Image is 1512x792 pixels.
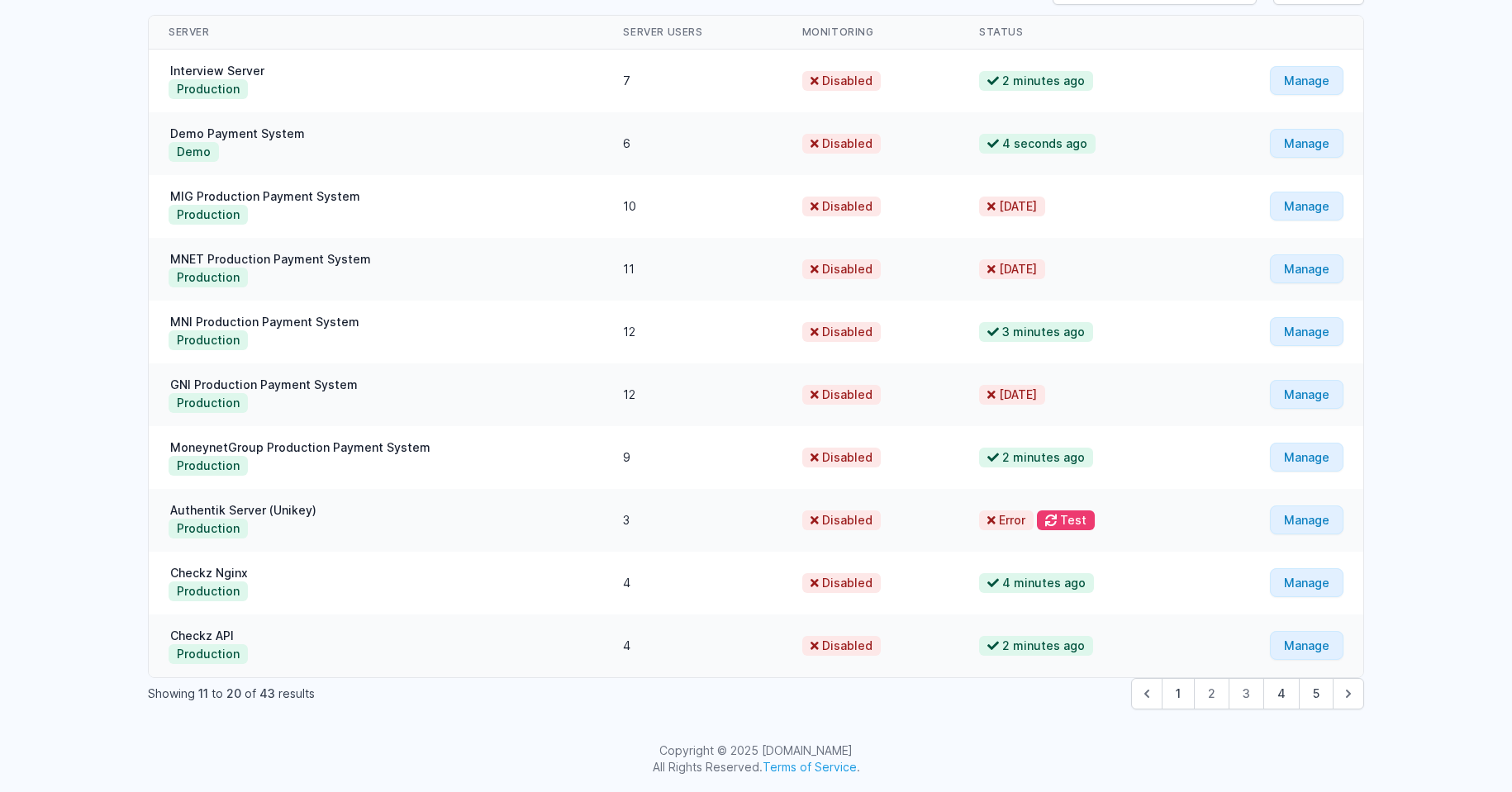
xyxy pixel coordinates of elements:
span: Error [979,510,1034,530]
span: 3 minutes ago [979,322,1093,342]
span: Disabled [802,71,881,91]
td: 4 [603,552,782,614]
button: Production [169,79,248,99]
span: 2 minutes ago [979,448,1093,467]
span: [DATE] [979,197,1045,216]
a: Demo Payment System [169,126,307,140]
a: Manage [1270,568,1343,597]
span: Disabled [802,322,881,342]
a: Manage [1270,192,1343,221]
span: 2 minutes ago [979,71,1093,91]
span: 2 [1194,678,1229,709]
span: [DATE] [979,385,1045,405]
a: Manage [1270,631,1343,660]
span: Disabled [802,448,881,467]
button: Production [169,205,248,225]
span: Disabled [802,573,881,593]
span: results [278,686,315,700]
th: Server [149,16,603,50]
span: Disabled [802,134,881,154]
button: &laquo; Previous [1131,678,1163,709]
span: Disabled [802,385,881,405]
a: Manage [1270,380,1343,409]
th: Monitoring [782,16,959,50]
button: Production [169,393,248,413]
span: Disabled [802,636,881,656]
td: 3 [603,489,782,552]
a: Manage [1270,443,1343,472]
span: Disabled [802,197,881,216]
td: 11 [603,238,782,301]
span: Showing [148,686,195,700]
a: Checkz API [169,628,235,643]
td: 9 [603,426,782,489]
button: Next &raquo; [1333,678,1364,709]
a: MNET Production Payment System [169,252,373,266]
th: Status [959,16,1193,50]
button: Production [169,268,248,287]
td: 7 [603,50,782,113]
a: Manage [1270,129,1343,158]
button: Production [169,519,248,538]
span: 43 [259,686,275,700]
a: Manage [1270,66,1343,95]
a: Manage [1270,254,1343,283]
button: Production [169,456,248,476]
span: 2 minutes ago [979,636,1093,656]
a: Authentik Server (Unikey) [169,503,318,517]
button: Demo [169,142,219,162]
button: Go to page 4 [1263,678,1300,709]
button: Production [169,581,248,601]
span: Disabled [802,510,881,530]
td: 12 [603,301,782,363]
td: 12 [603,363,782,426]
td: 6 [603,112,782,175]
a: MNI Production Payment System [169,315,361,329]
button: Go to page 5 [1299,678,1334,709]
button: Test [1037,510,1095,530]
span: Disabled [802,259,881,279]
a: Checkz Nginx [169,566,250,580]
span: of [245,686,256,700]
a: Manage [1270,505,1343,534]
nav: Pagination Navigation [148,678,1364,709]
button: Production [169,330,248,350]
button: Production [169,644,248,664]
th: Server Users [603,16,782,50]
button: Go to page 1 [1162,678,1195,709]
a: GNI Production Payment System [169,377,359,391]
a: MoneynetGroup Production Payment System [169,440,432,454]
span: [DATE] [979,259,1045,279]
span: 20 [226,686,241,700]
td: 4 [603,614,782,677]
td: 10 [603,175,782,238]
span: 4 seconds ago [979,134,1096,154]
span: to [212,686,223,700]
button: Go to page 3 [1229,678,1264,709]
span: 11 [198,686,208,700]
a: Manage [1270,317,1343,346]
a: Interview Server [169,64,266,78]
a: MIG Production Payment System [169,189,362,203]
span: 4 minutes ago [979,573,1094,593]
a: Terms of Service [763,760,857,774]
